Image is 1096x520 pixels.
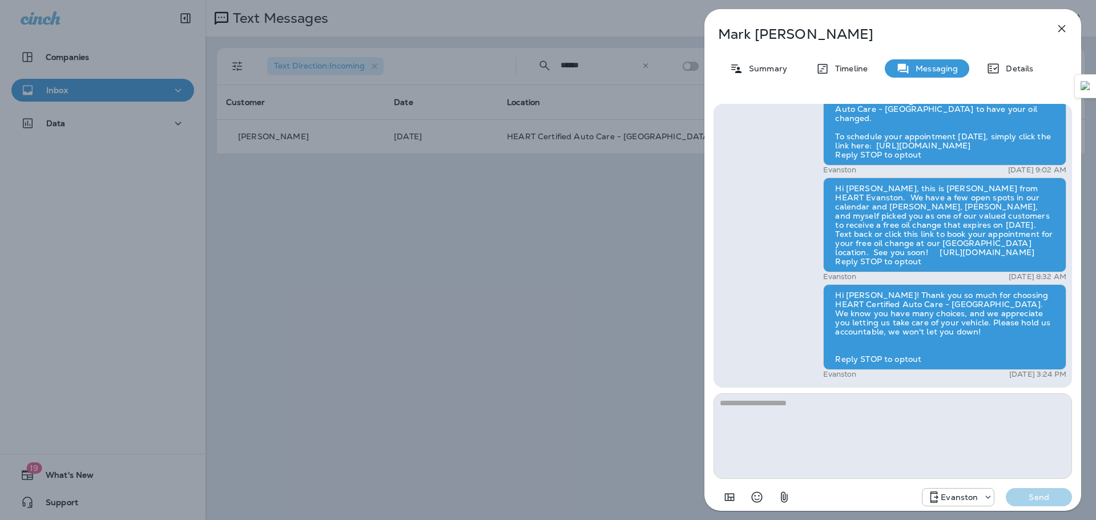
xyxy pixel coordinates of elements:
[922,490,994,504] div: +1 (847) 892-1225
[823,166,856,175] p: Evanston
[823,370,856,379] p: Evanston
[829,64,868,73] p: Timeline
[1081,81,1091,91] img: Detect Auto
[823,272,856,281] p: Evanston
[718,486,741,509] button: Add in a premade template
[823,178,1066,272] div: Hi [PERSON_NAME], this is [PERSON_NAME] from HEART Evanston. We have a few open spots in our cale...
[746,486,768,509] button: Select an emoji
[1008,166,1066,175] p: [DATE] 9:02 AM
[718,26,1030,42] p: Mark [PERSON_NAME]
[1009,272,1066,281] p: [DATE] 8:32 AM
[823,284,1066,370] div: Hi [PERSON_NAME]! Thank you so much for choosing HEART Certified Auto Care - [GEOGRAPHIC_DATA]. W...
[941,493,978,502] p: Evanston
[910,64,958,73] p: Messaging
[1009,370,1066,379] p: [DATE] 3:24 PM
[823,80,1066,166] div: Hi [PERSON_NAME], your 2020 Ford Escape is coming due for an oil change. Come into HEART Certifie...
[1000,64,1033,73] p: Details
[743,64,787,73] p: Summary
